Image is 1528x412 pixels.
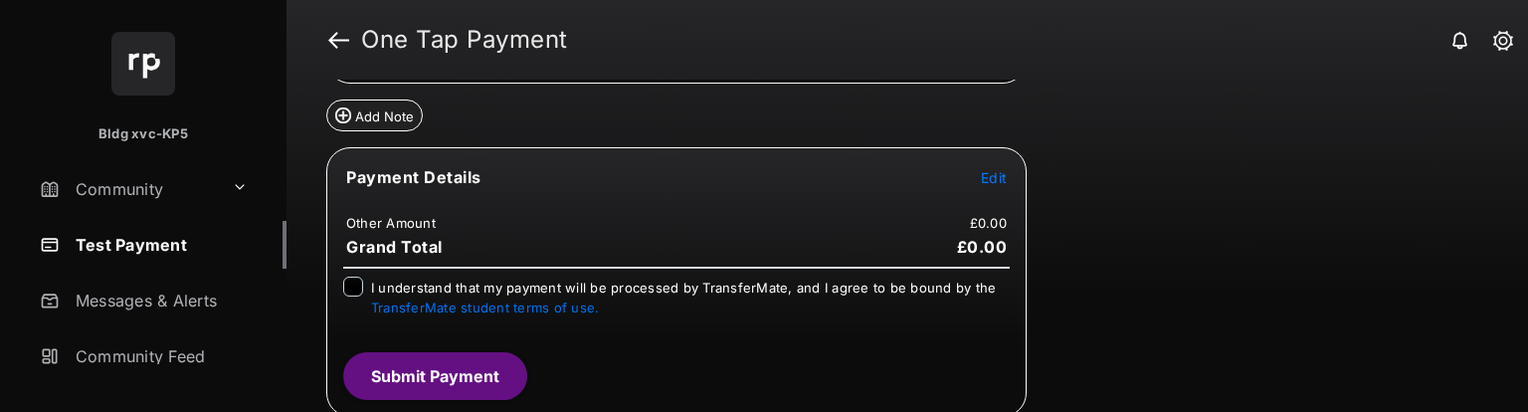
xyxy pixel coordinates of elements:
[343,352,527,400] button: Submit Payment
[326,100,423,131] button: Add Note
[32,277,286,324] a: Messages & Alerts
[98,124,188,144] p: Bldg xvc-KP5
[32,165,224,213] a: Community
[957,237,1008,257] span: £0.00
[371,280,996,315] span: I understand that my payment will be processed by TransferMate, and I agree to be bound by the
[969,214,1008,232] td: £0.00
[361,28,568,52] strong: One Tap Payment
[345,214,437,232] td: Other Amount
[346,167,481,187] span: Payment Details
[111,32,175,96] img: svg+xml;base64,PHN2ZyB4bWxucz0iaHR0cDovL3d3dy53My5vcmcvMjAwMC9zdmciIHdpZHRoPSI2NCIgaGVpZ2h0PSI2NC...
[981,167,1007,187] button: Edit
[981,169,1007,186] span: Edit
[32,221,286,269] a: Test Payment
[346,237,443,257] span: Grand Total
[371,300,599,315] a: TransferMate student terms of use.
[32,332,286,380] a: Community Feed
